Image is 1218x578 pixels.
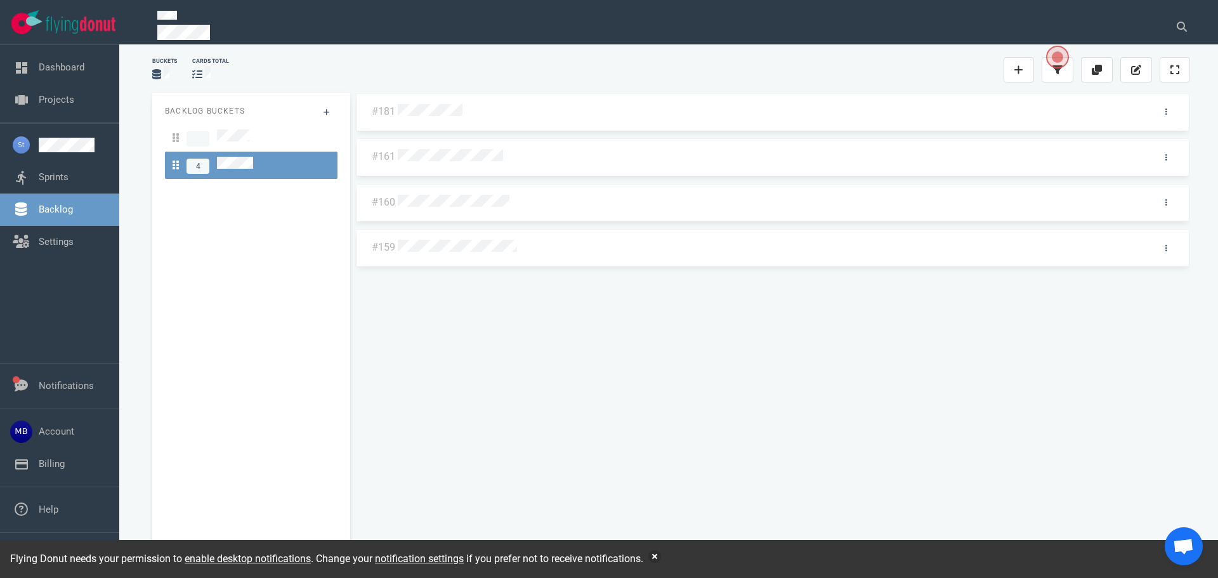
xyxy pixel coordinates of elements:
a: notification settings [375,553,464,565]
span: Flying Donut needs your permission to [10,553,311,565]
a: Sprints [39,171,69,183]
span: 4 [187,159,209,174]
div: Open de chat [1165,527,1203,565]
a: #159 [372,241,395,253]
a: Billing [39,458,65,470]
a: Help [39,504,58,515]
a: Account [39,426,74,437]
a: #161 [372,150,395,162]
button: Open the dialog [1046,46,1069,69]
a: Backlog [39,204,73,215]
a: enable desktop notifications [185,553,311,565]
a: Projects [39,94,74,105]
div: Buckets [152,57,177,65]
a: #181 [372,105,395,117]
span: . Change your if you prefer not to receive notifications. [311,553,643,565]
a: Notifications [39,380,94,391]
a: Settings [39,236,74,247]
div: cards total [192,57,229,65]
a: 4 [165,152,337,179]
p: Backlog Buckets [165,105,337,117]
a: Dashboard [39,62,84,73]
img: Flying Donut text logo [46,16,115,34]
a: #160 [372,196,395,208]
